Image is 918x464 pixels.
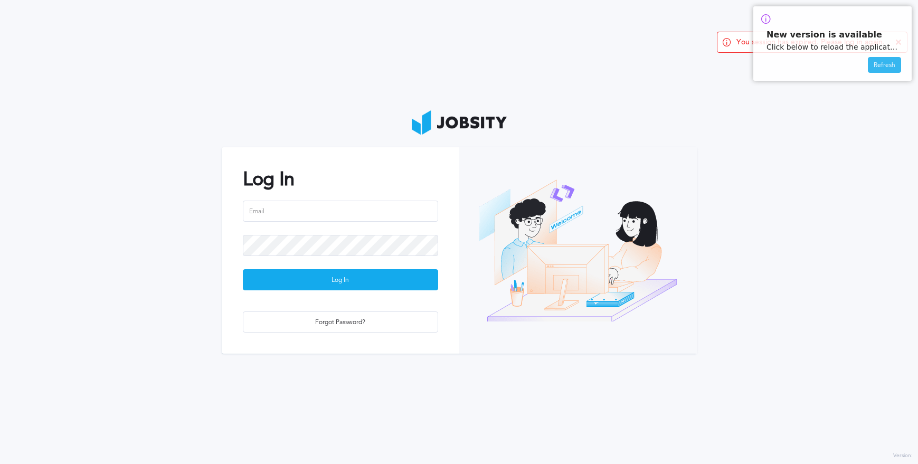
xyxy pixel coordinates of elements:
[868,57,901,73] button: Refresh
[868,58,901,73] div: Refresh
[243,168,438,190] h2: Log In
[766,30,898,40] p: New version is available
[243,311,438,333] button: Forgot Password?
[893,453,913,459] label: Version:
[243,269,438,290] button: Log In
[243,270,438,291] div: Log In
[766,43,898,51] p: Click below to reload the application
[243,201,438,222] input: Email
[736,38,885,46] span: You session has expired. Please log in again.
